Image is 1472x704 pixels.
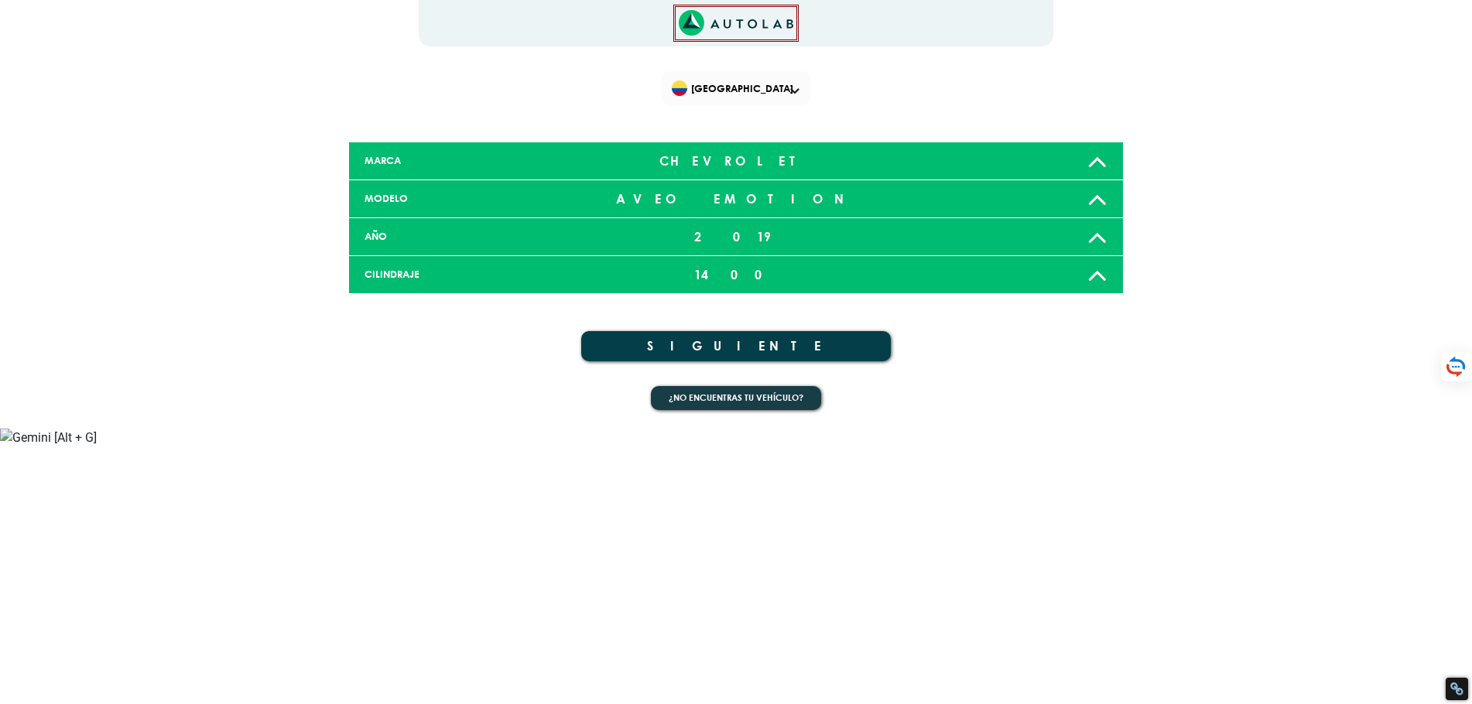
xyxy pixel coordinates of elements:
a: Link al sitio de autolab [679,15,794,29]
a: AÑO 2019 [349,218,1123,256]
div: MODELO [353,191,608,206]
div: Flag of COLOMBIA[GEOGRAPHIC_DATA] [662,71,810,105]
div: 1400 [608,259,864,290]
div: AVEO EMOTION [608,183,864,214]
a: MODELO AVEO EMOTION [349,180,1123,218]
div: MARCA [353,153,608,168]
button: SIGUIENTE [581,331,891,361]
div: AÑO [353,229,608,244]
a: MARCA CHEVROLET [349,142,1123,180]
button: ¿No encuentras tu vehículo? [651,386,821,410]
div: Restore Info Box &#10;&#10;NoFollow Info:&#10; META-Robots NoFollow: &#09;false&#10; META-Robots ... [1450,682,1464,696]
div: CHEVROLET [608,145,864,176]
a: CILINDRAJE 1400 [349,256,1123,294]
span: [GEOGRAPHIC_DATA] [672,77,804,99]
div: CILINDRAJE [353,267,608,282]
img: Flag of COLOMBIA [672,80,687,96]
div: 2019 [608,221,864,252]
